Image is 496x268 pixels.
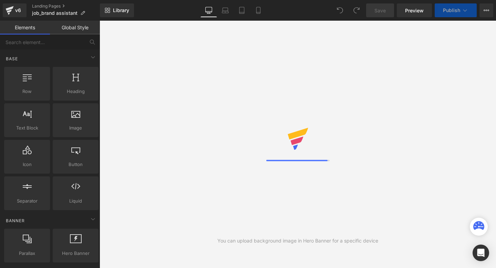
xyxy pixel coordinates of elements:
[405,7,424,14] span: Preview
[250,3,267,17] a: Mobile
[435,3,477,17] button: Publish
[55,250,96,257] span: Hero Banner
[55,124,96,132] span: Image
[397,3,432,17] a: Preview
[32,10,77,16] span: job_brand assistant
[55,197,96,205] span: Liquid
[5,55,19,62] span: Base
[200,3,217,17] a: Desktop
[6,124,48,132] span: Text Block
[6,250,48,257] span: Parallax
[113,7,129,13] span: Library
[473,245,489,261] div: Open Intercom Messenger
[6,161,48,168] span: Icon
[374,7,386,14] span: Save
[3,3,27,17] a: v6
[55,88,96,95] span: Heading
[14,6,22,15] div: v6
[234,3,250,17] a: Tablet
[55,161,96,168] span: Button
[6,88,48,95] span: Row
[479,3,493,17] button: More
[350,3,363,17] button: Redo
[50,21,100,34] a: Global Style
[333,3,347,17] button: Undo
[443,8,460,13] span: Publish
[217,237,378,245] div: You can upload background image in Hero Banner for a specific device
[5,217,25,224] span: Banner
[32,3,100,9] a: Landing Pages
[100,3,134,17] a: New Library
[217,3,234,17] a: Laptop
[6,197,48,205] span: Separator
